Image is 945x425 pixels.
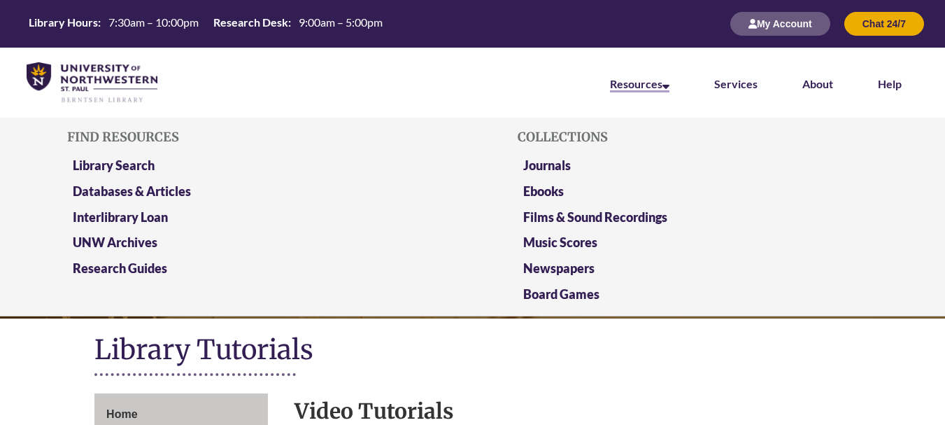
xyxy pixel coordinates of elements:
a: Databases & Articles [73,183,191,199]
table: Hours Today [23,15,388,32]
button: Chat 24/7 [844,12,924,36]
img: UNWSP Library Logo [27,62,157,104]
a: UNW Archives [73,235,157,250]
h5: Collections [518,130,878,144]
span: 7:30am – 10:00pm [108,15,199,29]
a: Journals [523,158,571,173]
a: About [802,77,833,90]
a: Ebooks [523,183,564,199]
h5: Find Resources [67,130,427,144]
a: Hours Today [23,15,388,34]
a: My Account [730,18,830,29]
button: My Account [730,12,830,36]
a: Research Guides [73,260,167,276]
span: Home [106,408,137,420]
a: Board Games [523,286,599,302]
a: Help [878,77,902,90]
a: Resources [610,77,669,92]
a: Chat 24/7 [844,18,924,29]
a: Newspapers [523,260,595,276]
span: 9:00am – 5:00pm [299,15,383,29]
h1: Library Tutorials [94,333,851,370]
th: Library Hours: [23,15,103,30]
a: Interlibrary Loan [73,209,168,225]
a: Services [714,77,758,90]
a: Library Search [73,158,155,173]
a: Films & Sound Recordings [523,209,667,225]
a: Music Scores [523,235,597,250]
th: Research Desk: [208,15,293,30]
